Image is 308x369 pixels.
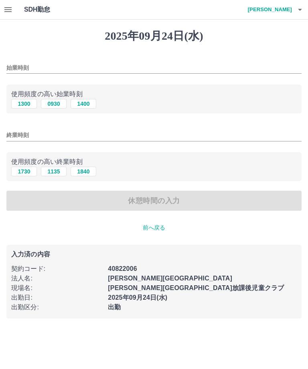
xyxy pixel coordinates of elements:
b: [PERSON_NAME][GEOGRAPHIC_DATA]放課後児童クラブ [108,284,284,291]
b: 40822006 [108,265,137,272]
p: 前へ戻る [6,224,302,232]
p: 法人名 : [11,274,103,283]
p: 出勤区分 : [11,302,103,312]
button: 1730 [11,167,37,176]
b: 2025年09月24日(水) [108,294,167,301]
p: 使用頻度の高い始業時刻 [11,89,297,99]
b: 出勤 [108,304,121,311]
b: [PERSON_NAME][GEOGRAPHIC_DATA] [108,275,232,282]
button: 1135 [41,167,67,176]
button: 1400 [71,99,96,109]
button: 1300 [11,99,37,109]
p: 使用頻度の高い終業時刻 [11,157,297,167]
button: 1840 [71,167,96,176]
h1: 2025年09月24日(水) [6,29,302,43]
p: 入力済の内容 [11,251,297,258]
p: 契約コード : [11,264,103,274]
button: 0930 [41,99,67,109]
p: 出勤日 : [11,293,103,302]
p: 現場名 : [11,283,103,293]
